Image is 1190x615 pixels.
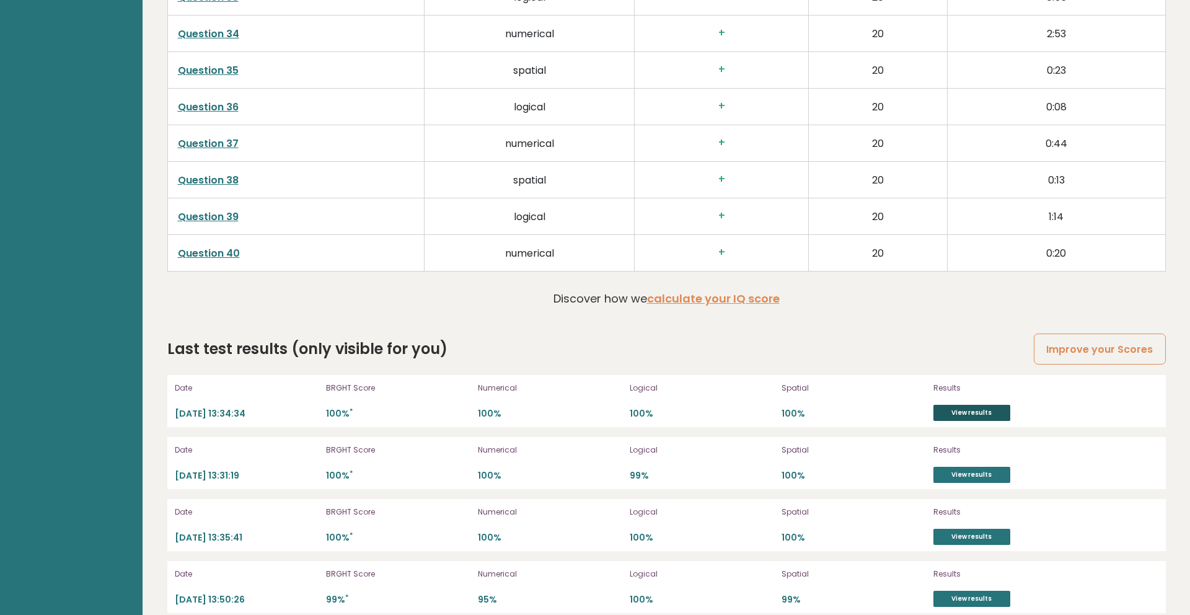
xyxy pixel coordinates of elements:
[553,290,780,307] p: Discover how we
[478,507,622,518] p: Numerical
[933,383,1064,394] p: Results
[645,173,798,186] h3: +
[933,467,1010,483] a: View results
[178,100,239,114] a: Question 36
[809,89,948,125] td: 20
[478,470,622,482] p: 100%
[933,529,1010,545] a: View results
[630,532,774,544] p: 100%
[175,408,319,420] p: [DATE] 13:34:34
[326,445,470,456] p: BRGHT Score
[178,246,240,260] a: Question 40
[809,162,948,198] td: 20
[809,198,948,235] td: 20
[948,15,1165,52] td: 2:53
[1034,334,1165,365] a: Improve your Scores
[178,27,239,41] a: Question 34
[178,173,239,187] a: Question 38
[478,594,622,606] p: 95%
[425,198,635,235] td: logical
[645,63,798,76] h3: +
[933,569,1064,580] p: Results
[425,15,635,52] td: numerical
[948,162,1165,198] td: 0:13
[809,15,948,52] td: 20
[478,408,622,420] p: 100%
[175,507,319,518] p: Date
[782,383,926,394] p: Spatial
[478,445,622,456] p: Numerical
[478,532,622,544] p: 100%
[630,569,774,580] p: Logical
[782,445,926,456] p: Spatial
[478,383,622,394] p: Numerical
[175,470,319,482] p: [DATE] 13:31:19
[425,89,635,125] td: logical
[782,470,926,482] p: 100%
[178,136,239,151] a: Question 37
[782,569,926,580] p: Spatial
[782,507,926,518] p: Spatial
[948,52,1165,89] td: 0:23
[630,594,774,606] p: 100%
[326,507,470,518] p: BRGHT Score
[478,569,622,580] p: Numerical
[645,136,798,149] h3: +
[326,594,470,606] p: 99%
[175,569,319,580] p: Date
[425,162,635,198] td: spatial
[630,507,774,518] p: Logical
[425,125,635,162] td: numerical
[645,100,798,113] h3: +
[175,445,319,456] p: Date
[425,235,635,272] td: numerical
[326,470,470,482] p: 100%
[948,235,1165,272] td: 0:20
[175,594,319,606] p: [DATE] 13:50:26
[782,408,926,420] p: 100%
[782,532,926,544] p: 100%
[933,445,1064,456] p: Results
[933,405,1010,421] a: View results
[178,63,239,77] a: Question 35
[326,532,470,544] p: 100%
[809,125,948,162] td: 20
[933,507,1064,518] p: Results
[809,52,948,89] td: 20
[933,591,1010,607] a: View results
[167,338,447,360] h2: Last test results (only visible for you)
[425,52,635,89] td: spatial
[630,408,774,420] p: 100%
[326,408,470,420] p: 100%
[645,27,798,40] h3: +
[948,198,1165,235] td: 1:14
[645,246,798,259] h3: +
[630,383,774,394] p: Logical
[326,383,470,394] p: BRGHT Score
[630,470,774,482] p: 99%
[645,210,798,223] h3: +
[175,532,319,544] p: [DATE] 13:35:41
[948,125,1165,162] td: 0:44
[630,445,774,456] p: Logical
[809,235,948,272] td: 20
[178,210,239,224] a: Question 39
[948,89,1165,125] td: 0:08
[326,569,470,580] p: BRGHT Score
[647,291,780,306] a: calculate your IQ score
[782,594,926,606] p: 99%
[175,383,319,394] p: Date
